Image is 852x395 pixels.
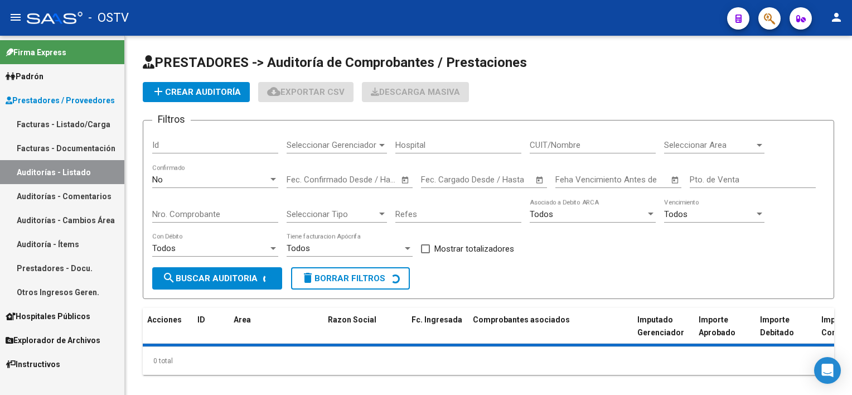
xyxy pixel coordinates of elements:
[468,308,633,357] datatable-header-cell: Comprobantes asociados
[371,87,460,97] span: Descarga Masiva
[267,87,345,97] span: Exportar CSV
[467,175,521,185] input: End date
[291,267,410,290] button: Borrar Filtros
[152,175,163,185] span: No
[6,70,43,83] span: Padrón
[664,209,688,219] span: Todos
[152,85,165,98] mat-icon: add
[664,140,754,150] span: Seleccionar Area
[301,271,314,285] mat-icon: delete
[143,308,193,357] datatable-header-cell: Acciones
[323,308,407,357] datatable-header-cell: Razon Social
[434,242,514,256] span: Mostrar totalizadores
[301,273,385,283] span: Borrar Filtros
[399,174,412,186] button: Open calendar
[6,358,60,370] span: Instructivos
[760,315,794,337] span: Importe Debitado
[193,308,229,357] datatable-header-cell: ID
[756,308,817,357] datatable-header-cell: Importe Debitado
[287,243,310,253] span: Todos
[412,315,462,324] span: Fc. Ingresada
[143,82,250,102] button: Crear Auditoría
[267,85,280,98] mat-icon: cloud_download
[637,315,684,337] span: Imputado Gerenciador
[234,315,251,324] span: Area
[633,308,694,357] datatable-header-cell: Imputado Gerenciador
[162,271,176,285] mat-icon: search
[362,82,469,102] button: Descarga Masiva
[699,315,735,337] span: Importe Aprobado
[473,315,570,324] span: Comprobantes asociados
[421,175,457,185] input: Start date
[152,87,241,97] span: Crear Auditoría
[694,308,756,357] datatable-header-cell: Importe Aprobado
[147,315,182,324] span: Acciones
[9,11,22,24] mat-icon: menu
[287,140,377,150] span: Seleccionar Gerenciador
[407,308,468,357] datatable-header-cell: Fc. Ingresada
[162,273,258,283] span: Buscar Auditoria
[814,357,841,384] div: Open Intercom Messenger
[6,94,115,107] span: Prestadores / Proveedores
[143,347,834,375] div: 0 total
[830,11,843,24] mat-icon: person
[229,308,307,357] datatable-header-cell: Area
[287,209,377,219] span: Seleccionar Tipo
[258,82,354,102] button: Exportar CSV
[530,209,553,219] span: Todos
[88,6,129,30] span: - OSTV
[287,175,323,185] input: Start date
[534,174,546,186] button: Open calendar
[669,174,682,186] button: Open calendar
[6,46,66,59] span: Firma Express
[197,315,205,324] span: ID
[152,112,191,127] h3: Filtros
[332,175,386,185] input: End date
[6,334,100,346] span: Explorador de Archivos
[152,267,282,290] button: Buscar Auditoria
[328,315,376,324] span: Razon Social
[143,55,527,70] span: PRESTADORES -> Auditoría de Comprobantes / Prestaciones
[152,243,176,253] span: Todos
[6,310,90,322] span: Hospitales Públicos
